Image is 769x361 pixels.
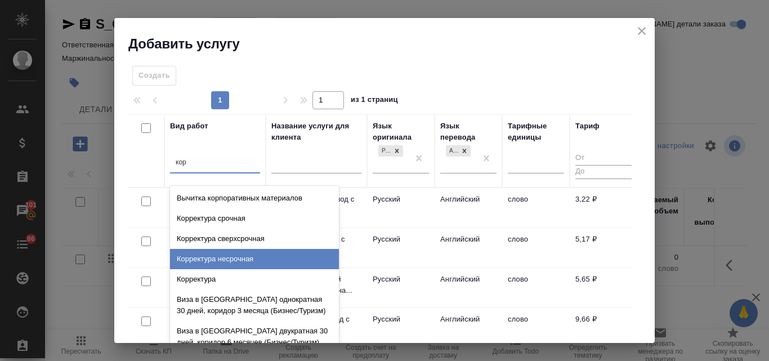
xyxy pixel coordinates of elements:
[570,308,637,347] td: 9,66 ₽
[367,308,435,347] td: Русский
[435,308,502,347] td: Английский
[508,121,564,143] div: Тарифные единицы
[440,121,497,143] div: Язык перевода
[367,188,435,228] td: Русский
[570,188,637,228] td: 3,22 ₽
[367,228,435,268] td: Русский
[575,165,632,179] input: До
[575,151,632,166] input: От
[170,121,208,132] div: Вид работ
[435,268,502,307] td: Английский
[570,268,637,307] td: 5,65 ₽
[377,144,404,158] div: Русский
[435,228,502,268] td: Английский
[445,144,472,158] div: Английский
[435,188,502,228] td: Английский
[351,93,398,109] span: из 1 страниц
[170,321,339,353] div: Виза в [GEOGRAPHIC_DATA] двукратная 30 дней, коридор 6 месяцев (Бизнес/Туризм)
[633,23,650,39] button: close
[502,268,570,307] td: слово
[502,188,570,228] td: слово
[170,188,339,208] div: Вычитка корпоративных материалов
[271,121,361,143] div: Название услуги для клиента
[502,308,570,347] td: слово
[378,145,391,157] div: Русский
[170,289,339,321] div: Виза в [GEOGRAPHIC_DATA] однократная 30 дней, коридор 3 месяца (Бизнес/Туризм)
[446,145,458,157] div: Английский
[170,208,339,229] div: Корректура срочная
[373,121,429,143] div: Язык оригинала
[170,249,339,269] div: Корректура несрочная
[575,121,600,132] div: Тариф
[502,228,570,268] td: слово
[170,269,339,289] div: Корректура
[128,35,655,53] h2: Добавить услугу
[367,268,435,307] td: Русский
[570,228,637,268] td: 5,17 ₽
[170,229,339,249] div: Корректура сверхсрочная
